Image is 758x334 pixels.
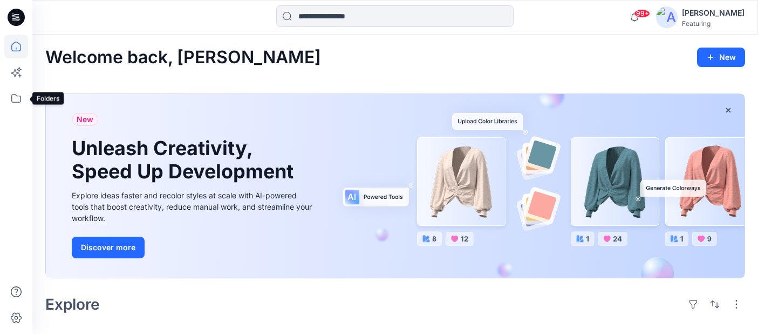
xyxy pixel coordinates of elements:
h2: Explore [45,296,100,313]
span: New [77,113,93,126]
img: avatar [656,6,678,28]
div: Explore ideas faster and recolor styles at scale with AI-powered tools that boost creativity, red... [72,190,315,224]
button: Discover more [72,237,145,258]
div: [PERSON_NAME] [682,6,745,19]
span: 99+ [634,9,650,18]
div: Featuring [682,19,745,28]
h1: Unleash Creativity, Speed Up Development [72,137,298,183]
h2: Welcome back, [PERSON_NAME] [45,48,321,68]
button: New [697,48,745,67]
a: Discover more [72,237,315,258]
